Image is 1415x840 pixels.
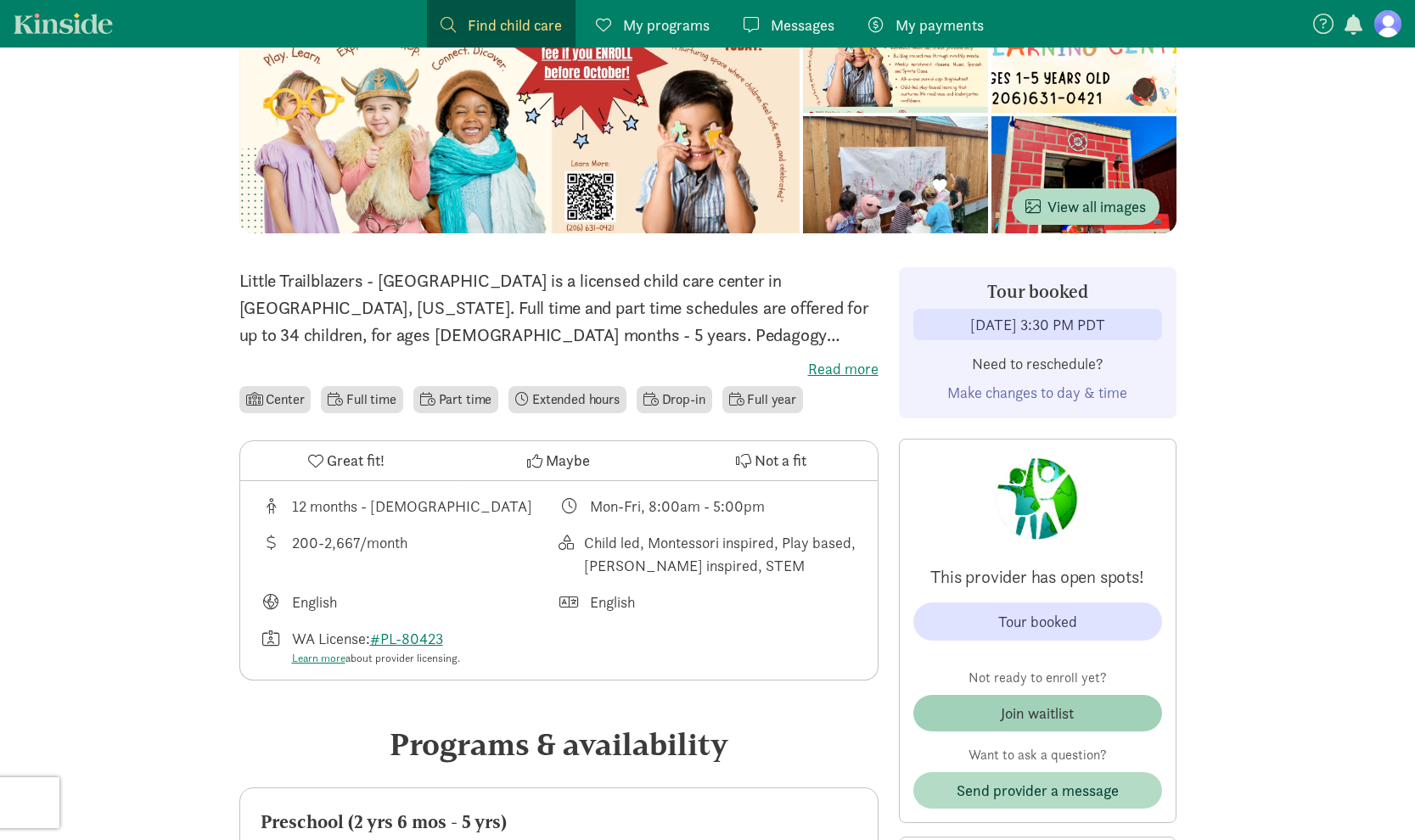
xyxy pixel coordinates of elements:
div: Languages taught [261,591,559,613]
li: Center [239,386,312,413]
div: Mon-Fri, 8:00am - 5:00pm [590,495,765,518]
div: [DATE] 3:30 PM PDT [970,313,1105,336]
div: Class schedule [559,495,857,518]
h3: Tour booked [913,282,1162,302]
li: Drop-in [637,386,712,413]
span: Messages [771,14,834,36]
div: Languages spoken [559,591,857,613]
p: Need to reschedule? [913,354,1162,374]
button: Join waitlist [913,695,1162,731]
button: View all images [1012,188,1160,225]
span: Maybe [546,449,590,472]
p: Not ready to enroll yet? [913,668,1162,688]
div: Average tuition for this program [261,531,559,577]
p: Little Trailblazers - [GEOGRAPHIC_DATA] is a licensed child care center in [GEOGRAPHIC_DATA], [US... [239,267,879,349]
button: Maybe [452,441,665,480]
span: View all images [1025,195,1146,218]
span: Great fit! [327,449,385,472]
div: This provider's education philosophy [559,531,857,577]
label: Read more [239,359,879,379]
li: Part time [413,386,498,413]
span: Find child care [468,14,562,36]
div: Child led, Montessori inspired, Play based, [PERSON_NAME] inspired, STEM [584,531,857,577]
span: Send provider a message [957,779,1119,802]
button: Not a fit [665,441,877,480]
div: WA License: [292,627,460,667]
div: Join waitlist [1001,702,1074,725]
button: Great fit! [240,441,452,480]
div: English [590,591,635,613]
a: Learn more [292,651,345,665]
div: 12 months - [DEMOGRAPHIC_DATA] [292,495,532,518]
a: Make changes to day & time [947,383,1127,402]
p: Want to ask a question? [913,745,1162,765]
li: Full year [722,386,803,413]
span: My programs [623,14,710,36]
img: Provider logo [991,453,1084,545]
div: Tour booked [998,610,1077,633]
a: Kinside [14,13,113,34]
li: Extended hours [508,386,626,413]
span: Not a fit [755,449,806,472]
div: English [292,591,337,613]
div: Age range for children that this provider cares for [261,495,559,518]
div: Programs & availability [239,721,879,767]
p: This provider has open spots! [913,565,1162,589]
div: Preschool (2 yrs 6 mos - 5 yrs) [261,809,857,836]
button: Send provider a message [913,772,1162,809]
div: License number [261,627,559,667]
span: My payments [896,14,984,36]
li: Full time [321,386,402,413]
div: about provider licensing. [292,650,460,667]
a: #PL-80423 [370,629,443,648]
div: 200-2,667/month [292,531,407,577]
